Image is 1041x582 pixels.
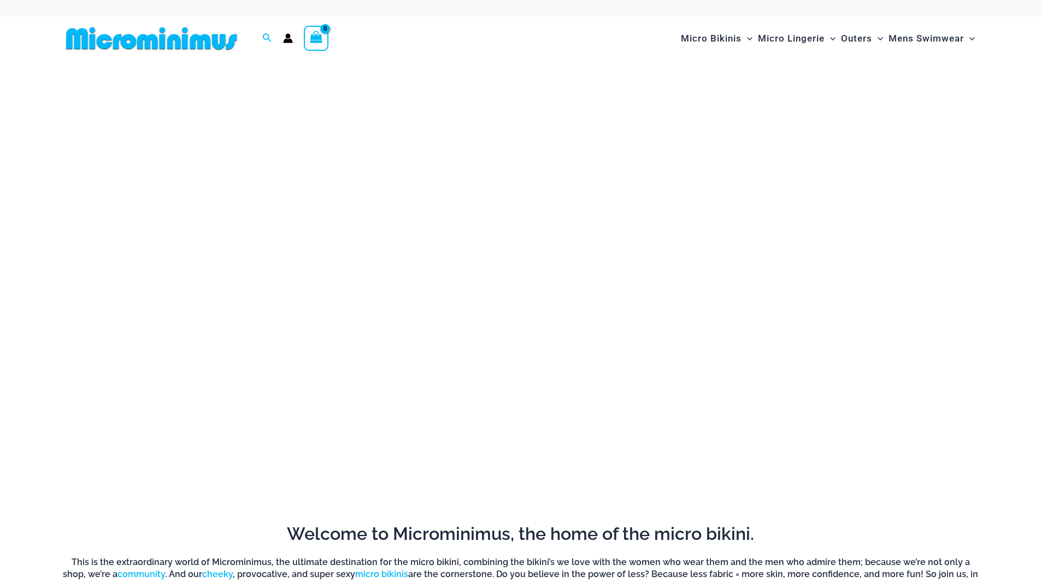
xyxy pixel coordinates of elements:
[825,25,836,52] span: Menu Toggle
[681,25,742,52] span: Micro Bikinis
[886,22,978,55] a: Mens SwimwearMenu ToggleMenu Toggle
[755,22,838,55] a: Micro LingerieMenu ToggleMenu Toggle
[304,26,329,51] a: View Shopping Cart, empty
[355,569,408,579] a: micro bikinis
[117,569,165,579] a: community
[742,25,752,52] span: Menu Toggle
[889,25,964,52] span: Mens Swimwear
[262,32,272,45] a: Search icon link
[841,25,872,52] span: Outers
[283,33,293,43] a: Account icon link
[964,25,975,52] span: Menu Toggle
[62,26,242,51] img: MM SHOP LOGO FLAT
[758,25,825,52] span: Micro Lingerie
[62,522,980,545] h2: Welcome to Microminimus, the home of the micro bikini.
[677,20,980,57] nav: Site Navigation
[202,569,233,579] a: cheeky
[838,22,886,55] a: OutersMenu ToggleMenu Toggle
[872,25,883,52] span: Menu Toggle
[678,22,755,55] a: Micro BikinisMenu ToggleMenu Toggle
